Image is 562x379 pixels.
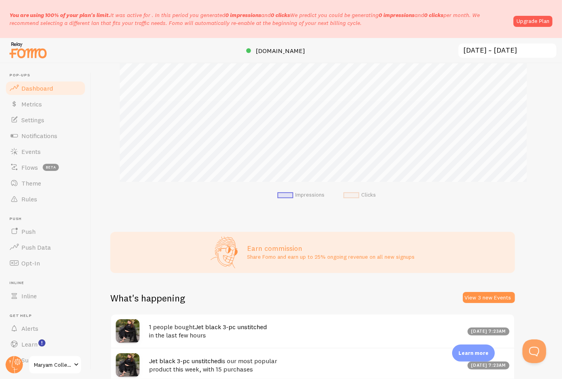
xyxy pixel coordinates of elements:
[5,80,86,96] a: Dashboard
[21,163,38,171] span: Flows
[28,355,82,374] a: Maryam Collection
[21,148,41,155] span: Events
[9,216,86,222] span: Push
[379,11,415,19] b: 0 impressions
[9,11,110,19] span: You are using 100% of your plan's limit.
[21,324,38,332] span: Alerts
[38,339,45,347] svg: <p>Watch New Feature Tutorials!</p>
[5,175,86,191] a: Theme
[21,227,36,235] span: Push
[5,159,86,175] a: Flows beta
[21,132,57,140] span: Notifications
[5,224,86,239] a: Push
[9,73,86,78] span: Pop-ups
[225,11,290,19] span: and
[43,164,59,171] span: beta
[9,11,509,27] p: It was active for . In this period you generated We predict you could be generating per month. We...
[379,11,443,19] span: and
[5,320,86,336] a: Alerts
[149,357,463,373] h4: is our most popular product this week, with 15 purchases
[110,292,185,304] h2: What's happening
[513,16,553,27] a: Upgrade Plan
[21,340,38,348] span: Learn
[149,357,221,365] a: Jet black 3-pc unstitched
[21,259,40,267] span: Opt-In
[5,144,86,159] a: Events
[5,352,86,368] a: Support
[21,195,37,203] span: Rules
[5,239,86,255] a: Push Data
[452,345,495,362] div: Learn more
[21,84,53,92] span: Dashboard
[5,112,86,128] a: Settings
[195,323,267,331] a: Jet black 3-pc unstitched
[21,243,51,251] span: Push Data
[468,362,510,370] div: [DATE] 7:23am
[277,191,324,199] li: Impressions
[5,255,86,271] a: Opt-In
[149,323,463,339] h4: 1 people bought in the last few hours
[9,280,86,286] span: Inline
[225,11,261,19] b: 0 impressions
[21,292,37,300] span: Inline
[522,339,546,363] iframe: Help Scout Beacon - Open
[5,336,86,352] a: Learn
[5,191,86,207] a: Rules
[8,40,48,60] img: fomo-relay-logo-orange.svg
[21,116,44,124] span: Settings
[247,253,415,261] p: Share Fomo and earn up to 25% ongoing revenue on all new signups
[424,11,443,19] b: 0 clicks
[5,128,86,144] a: Notifications
[343,191,376,199] li: Clicks
[5,96,86,112] a: Metrics
[21,179,41,187] span: Theme
[468,328,510,335] div: [DATE] 7:23am
[458,349,488,357] p: Learn more
[9,313,86,318] span: Get Help
[463,292,515,303] button: View 3 new Events
[247,244,415,253] h3: Earn commission
[21,100,42,108] span: Metrics
[271,11,290,19] b: 0 clicks
[34,360,72,370] span: Maryam Collection
[5,288,86,304] a: Inline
